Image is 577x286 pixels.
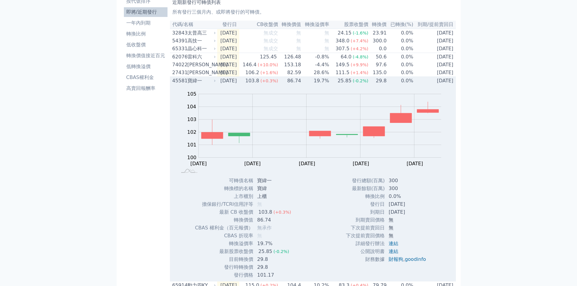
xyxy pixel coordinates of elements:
[387,21,413,29] th: 已轉換(%)
[172,69,186,76] div: 27431
[195,200,254,208] td: 擔保銀行/TCRI信用評等
[414,21,456,29] th: 到期/提前賣回日
[257,201,262,207] span: 無
[278,77,301,85] td: 86.74
[124,30,167,38] li: 轉換比例
[187,61,215,68] div: [PERSON_NAME]
[324,30,329,36] span: 無
[187,29,215,37] div: 太普高三
[385,200,431,208] td: [DATE]
[187,117,197,122] tspan: 103
[259,53,278,61] div: 125.45
[217,21,239,29] th: 發行日
[195,271,254,279] td: 發行價格
[385,216,431,224] td: 無
[274,210,291,215] span: (+0.3%)
[387,29,413,37] td: 0.0%
[278,69,301,77] td: 82.59
[257,233,262,238] span: 無
[195,208,254,216] td: 最新 CB 收盤價
[346,248,385,255] td: 公開說明書
[257,225,272,231] span: 無承作
[187,69,215,76] div: [PERSON_NAME]
[385,192,431,200] td: 0.0%
[351,70,368,75] span: (+1.4%)
[172,77,186,84] div: 45581
[301,53,330,61] td: -0.8%
[340,53,353,61] div: 64.0
[187,129,197,135] tspan: 102
[217,53,239,61] td: [DATE]
[172,61,186,68] div: 74022
[172,29,186,37] div: 32843
[217,37,239,45] td: [DATE]
[264,38,278,44] span: 無成交
[346,224,385,232] td: 下次提前賣回日
[369,45,387,53] td: 0.0
[254,216,296,224] td: 86.74
[187,77,215,84] div: 寶緯一
[172,8,453,16] p: 所有發行三個月內、或即將發行的可轉債。
[254,271,296,279] td: 101.17
[353,31,368,35] span: (-1.6%)
[124,62,167,71] a: 低轉換溢價
[260,70,278,75] span: (+1.6%)
[353,54,368,59] span: (-4.8%)
[217,77,239,85] td: [DATE]
[414,53,456,61] td: [DATE]
[346,216,385,224] td: 到期賣回價格
[414,45,456,53] td: [DATE]
[195,216,254,224] td: 轉換價值
[124,19,167,27] li: 一年內到期
[346,240,385,248] td: 詳細發行辦法
[195,240,254,248] td: 轉換溢價率
[387,53,413,61] td: 0.0%
[195,263,254,271] td: 發行時轉換價
[387,69,413,77] td: 0.0%
[301,69,330,77] td: 28.6%
[217,29,239,37] td: [DATE]
[351,46,368,51] span: (+4.2%)
[324,38,329,44] span: 無
[296,38,301,44] span: 無
[187,91,197,97] tspan: 105
[124,29,167,39] a: 轉換比例
[353,78,368,83] span: (-0.2%)
[299,161,315,166] tspan: [DATE]
[389,256,403,262] a: 財報狗
[170,21,217,29] th: 代碼/名稱
[346,177,385,185] td: 發行總額(百萬)
[278,53,301,61] td: 126.48
[369,61,387,69] td: 97.6
[124,85,167,92] li: 高賣回報酬率
[385,208,431,216] td: [DATE]
[191,161,207,166] tspan: [DATE]
[405,256,426,262] a: goodinfo
[217,45,239,53] td: [DATE]
[260,78,278,83] span: (+0.3%)
[184,91,450,166] g: Chart
[187,104,196,110] tspan: 104
[385,255,431,263] td: ,
[124,51,167,61] a: 轉換價值接近百元
[278,61,301,69] td: 153.18
[369,53,387,61] td: 50.6
[187,142,197,148] tspan: 101
[346,200,385,208] td: 發行日
[264,46,278,51] span: 無成交
[324,46,329,51] span: 無
[389,241,398,246] a: 連結
[334,69,351,76] div: 111.5
[254,192,296,200] td: 上櫃
[334,61,351,68] div: 149.5
[254,240,296,248] td: 19.7%
[385,232,431,240] td: 無
[264,30,278,36] span: 無成交
[301,77,330,85] td: 19.7%
[351,62,368,67] span: (+9.9%)
[244,69,260,76] div: 106.2
[414,61,456,69] td: [DATE]
[195,224,254,232] td: CBAS 權利金（百元報價）
[278,21,301,29] th: 轉換價值
[241,61,258,68] div: 146.4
